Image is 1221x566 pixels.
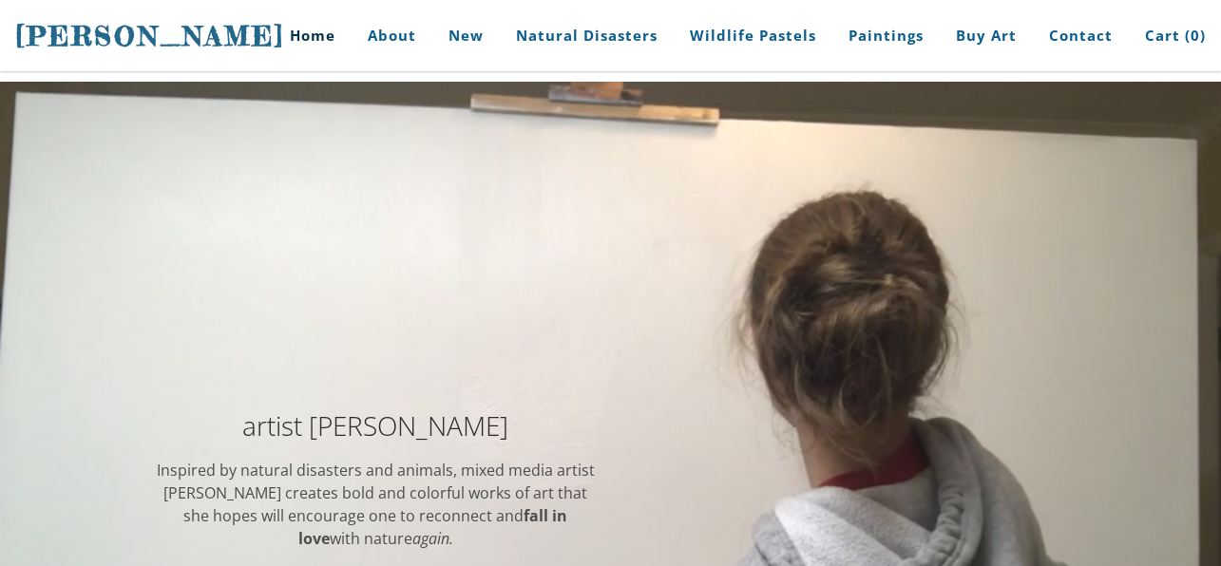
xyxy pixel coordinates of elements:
[1191,26,1200,45] span: 0
[15,20,285,52] span: [PERSON_NAME]
[155,412,597,439] h2: artist [PERSON_NAME]
[412,528,453,549] em: again.
[155,459,597,550] div: Inspired by natural disasters and animals, mixed media artist [PERSON_NAME] ​creates bold and col...
[15,18,285,54] a: [PERSON_NAME]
